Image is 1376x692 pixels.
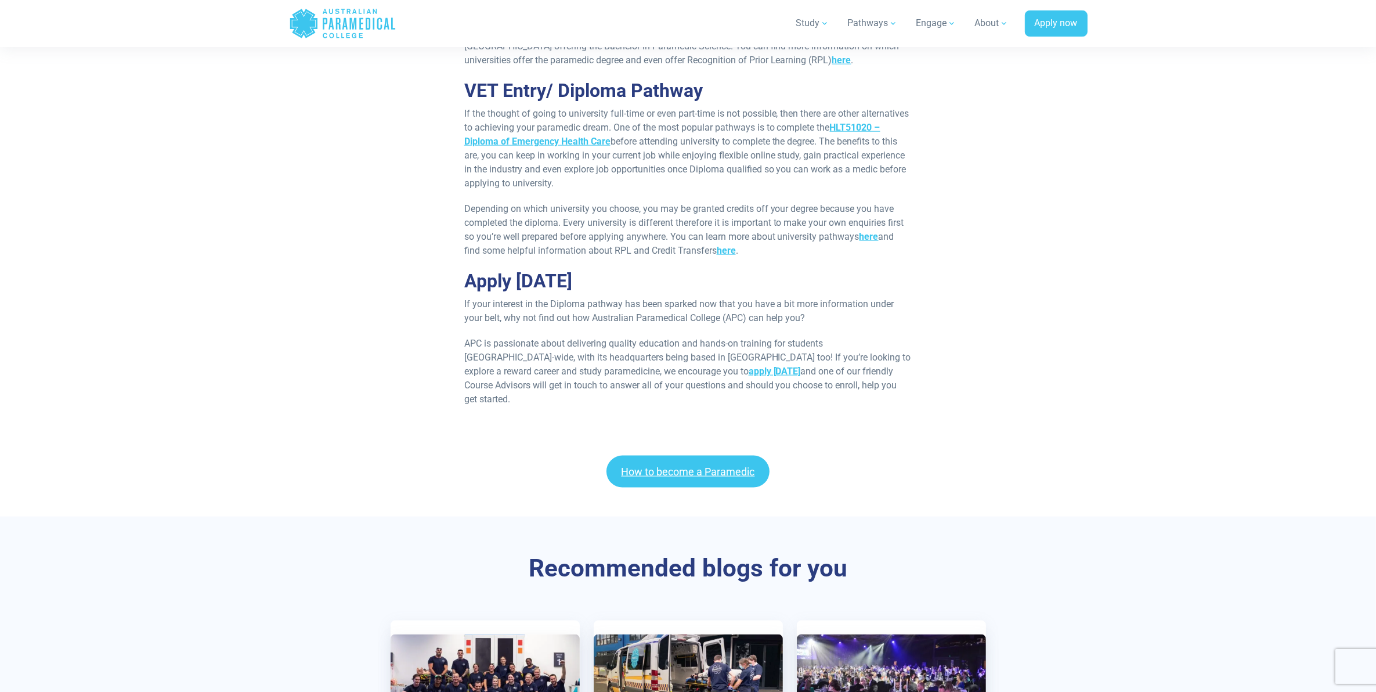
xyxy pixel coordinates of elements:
p: If your interest in the Diploma pathway has been sparked now that you have a bit more information... [464,297,912,325]
p: If the thought of going to university full-time or even part-time is not possible, then there are... [464,107,912,190]
a: apply [DATE] [749,366,801,377]
a: Australian Paramedical College [289,5,396,42]
a: How to become a Paramedic [606,456,770,488]
a: About [968,7,1016,39]
h2: VET Entry/ Diploma Pathway [464,80,912,102]
a: Study [789,7,836,39]
a: Pathways [841,7,905,39]
a: here [859,231,879,242]
h2: Apply [DATE] [464,270,912,292]
p: APC is passionate about delivering quality education and hands-on training for students [GEOGRAPH... [464,337,912,406]
h3: Recommended blogs for you [349,554,1028,583]
p: Depending on which university you choose, you may be granted credits off your degree because you ... [464,202,912,258]
a: Apply now [1025,10,1088,37]
a: here [832,55,851,66]
a: Engage [909,7,963,39]
a: here [717,245,736,256]
a: HLT51020 – Diploma of Emergency Health Care [464,122,880,147]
